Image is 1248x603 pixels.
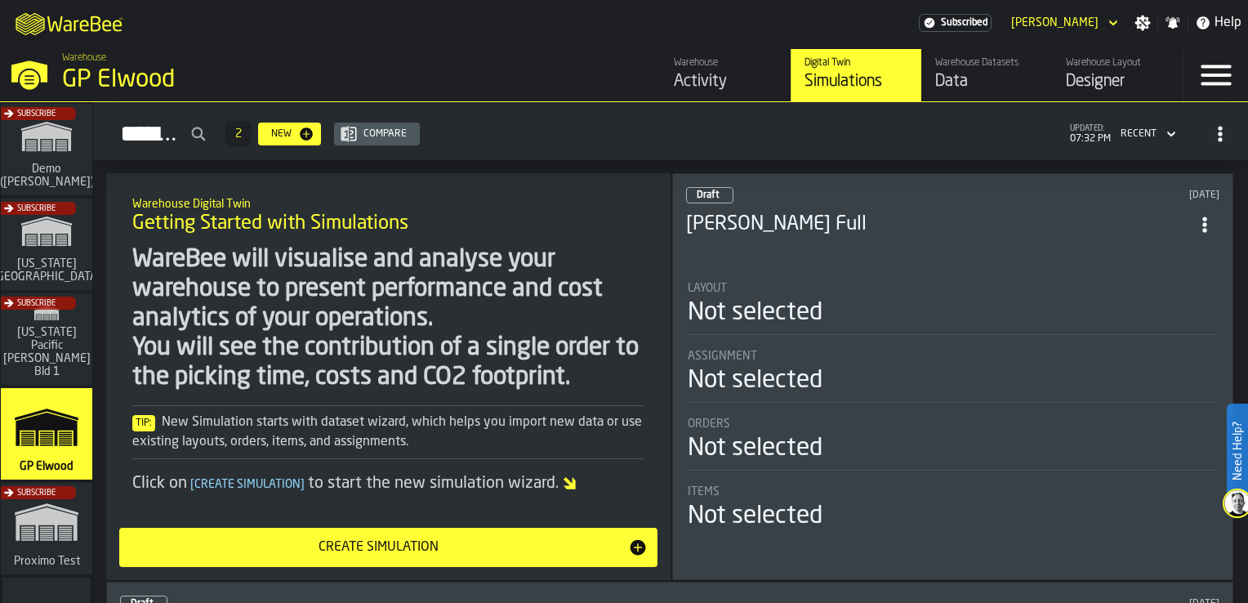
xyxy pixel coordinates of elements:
[62,65,503,95] div: GP Elwood
[688,418,730,431] span: Orders
[688,350,757,363] span: Assignment
[132,194,644,211] h2: Sub Title
[62,52,106,64] span: Warehouse
[688,282,1218,335] div: stat-Layout
[686,266,1219,534] section: card-SimulationDashboardCard-draft
[1215,13,1241,33] span: Help
[791,49,921,101] a: link-to-/wh/i/9d848a51-7c09-4ea0-b2d6-a58703f6da96/simulations
[1070,124,1111,133] span: updated:
[16,460,77,473] span: GP Elwood
[1158,15,1188,31] label: button-toggle-Notifications
[132,415,155,431] span: Tip:
[1,483,92,578] a: link-to-/wh/i/165ea50f-2c27-48ba-b137-a99ce6b23ba3/simulations
[1188,13,1248,33] label: button-toggle-Help
[129,538,628,557] div: Create Simulation
[1121,128,1157,140] div: DropdownMenuValue-4
[935,70,1039,93] div: Data
[1,388,92,483] a: link-to-/wh/i/9d848a51-7c09-4ea0-b2d6-a58703f6da96/simulations
[258,123,321,145] button: button-New
[1228,405,1246,497] label: Need Help?
[1005,13,1121,33] div: DropdownMenuValue-Kyle Luczynski
[1011,16,1099,29] div: DropdownMenuValue-Kyle Luczynski
[660,49,791,101] a: link-to-/wh/i/9d848a51-7c09-4ea0-b2d6-a58703f6da96/feed/
[688,418,1218,471] div: stat-Orders
[688,298,822,328] div: Not selected
[935,57,1039,69] div: Warehouse Datasets
[688,366,822,395] div: Not selected
[190,479,194,490] span: [
[1128,15,1157,31] label: button-toggle-Settings
[334,123,420,145] button: button-Compare
[17,204,56,213] span: Subscribe
[686,212,1190,238] h3: [PERSON_NAME] Full
[688,485,720,498] span: Items
[686,187,733,203] div: status-0 2
[1,293,92,388] a: link-to-/wh/i/ac15e653-f15e-4bcc-948a-b1300b6bca80/simulations
[132,472,644,495] div: Click on to start the new simulation wizard.
[688,350,1218,363] div: Title
[187,479,308,490] span: Create Simulation
[688,350,1218,403] div: stat-Assignment
[17,109,56,118] span: Subscribe
[919,14,992,32] div: Menu Subscription
[265,128,298,140] div: New
[978,190,1220,201] div: Updated: 7/15/2025, 2:45:50 PM Created: 7/15/2025, 2:45:50 PM
[686,212,1190,238] div: GP Elwood Full
[688,485,1218,498] div: Title
[919,14,992,32] a: link-to-/wh/i/9d848a51-7c09-4ea0-b2d6-a58703f6da96/settings/billing
[1066,57,1170,69] div: Warehouse Layout
[119,528,657,567] button: button-Create Simulation
[688,485,1218,531] div: stat-Items
[301,479,305,490] span: ]
[697,190,720,200] span: Draft
[688,282,1218,295] div: Title
[1114,124,1179,144] div: DropdownMenuValue-4
[93,102,1248,160] h2: button-Simulations
[941,17,987,29] span: Subscribed
[1,104,92,199] a: link-to-/wh/i/dbcf2930-f09f-4140-89fc-d1e1c3a767ca/simulations
[132,245,644,392] div: WareBee will visualise and analyse your warehouse to present performance and cost analytics of yo...
[672,173,1233,580] div: ItemListCard-DashboardItemContainer
[1183,49,1248,101] label: button-toggle-Menu
[132,413,644,452] div: New Simulation starts with dataset wizard, which helps you import new data or use existing layout...
[235,128,242,140] span: 2
[132,211,408,237] span: Getting Started with Simulations
[1070,133,1111,145] span: 07:32 PM
[688,434,822,463] div: Not selected
[106,173,671,580] div: ItemListCard-
[674,70,778,93] div: Activity
[1066,70,1170,93] div: Designer
[674,57,778,69] div: Warehouse
[921,49,1052,101] a: link-to-/wh/i/9d848a51-7c09-4ea0-b2d6-a58703f6da96/data
[1,199,92,293] a: link-to-/wh/i/b56e538f-4908-49cd-9981-ea443bee5b5b/simulations
[357,128,413,140] div: Compare
[119,186,657,245] div: title-Getting Started with Simulations
[17,489,56,498] span: Subscribe
[17,299,56,308] span: Subscribe
[688,418,1218,431] div: Title
[805,70,908,93] div: Simulations
[805,57,908,69] div: Digital Twin
[1052,49,1183,101] a: link-to-/wh/i/9d848a51-7c09-4ea0-b2d6-a58703f6da96/designer
[688,502,822,531] div: Not selected
[219,121,258,147] div: ButtonLoadMore-Load More-Prev-First-Last
[688,282,727,295] span: Layout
